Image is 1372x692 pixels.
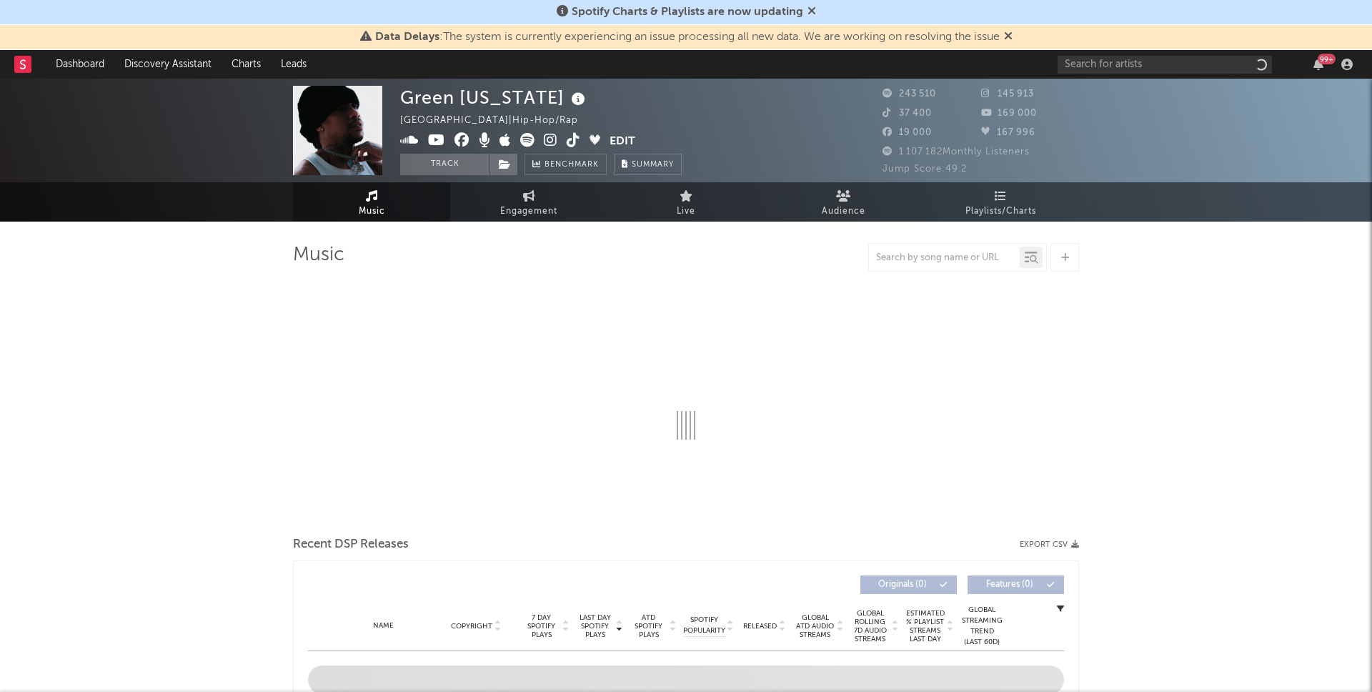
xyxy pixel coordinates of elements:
[905,609,945,643] span: Estimated % Playlist Streams Last Day
[981,109,1037,118] span: 169 000
[883,109,932,118] span: 37 400
[614,154,682,175] button: Summary
[1020,540,1079,549] button: Export CSV
[222,50,271,79] a: Charts
[981,89,1034,99] span: 145 913
[337,621,430,631] div: Name
[1004,31,1013,43] span: Dismiss
[870,580,935,589] span: Originals ( 0 )
[359,203,385,220] span: Music
[850,609,890,643] span: Global Rolling 7D Audio Streams
[525,154,607,175] a: Benchmark
[632,161,674,169] span: Summary
[922,182,1079,222] a: Playlists/Charts
[271,50,317,79] a: Leads
[960,605,1003,648] div: Global Streaming Trend (Last 60D)
[869,252,1020,264] input: Search by song name or URL
[883,89,936,99] span: 243 510
[822,203,865,220] span: Audience
[610,133,635,151] button: Edit
[46,50,114,79] a: Dashboard
[375,31,1000,43] span: : The system is currently experiencing an issue processing all new data. We are working on resolv...
[451,622,492,631] span: Copyright
[883,147,1030,157] span: 1 107 182 Monthly Listeners
[1058,56,1272,74] input: Search for artists
[572,6,803,18] span: Spotify Charts & Playlists are now updating
[743,622,777,631] span: Released
[400,154,489,175] button: Track
[576,613,614,639] span: Last Day Spotify Plays
[522,613,560,639] span: 7 Day Spotify Plays
[1318,54,1336,64] div: 99 +
[607,182,765,222] a: Live
[883,128,932,137] span: 19 000
[545,157,599,174] span: Benchmark
[500,203,557,220] span: Engagement
[400,112,595,129] div: [GEOGRAPHIC_DATA] | Hip-Hop/Rap
[1313,59,1323,70] button: 99+
[981,128,1035,137] span: 167 996
[683,615,725,636] span: Spotify Popularity
[965,203,1036,220] span: Playlists/Charts
[765,182,922,222] a: Audience
[293,182,450,222] a: Music
[795,613,835,639] span: Global ATD Audio Streams
[883,164,967,174] span: Jump Score: 49.2
[375,31,439,43] span: Data Delays
[860,575,957,594] button: Originals(0)
[630,613,667,639] span: ATD Spotify Plays
[968,575,1064,594] button: Features(0)
[807,6,816,18] span: Dismiss
[293,536,409,553] span: Recent DSP Releases
[677,203,695,220] span: Live
[114,50,222,79] a: Discovery Assistant
[400,86,589,109] div: Green [US_STATE]
[977,580,1043,589] span: Features ( 0 )
[450,182,607,222] a: Engagement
